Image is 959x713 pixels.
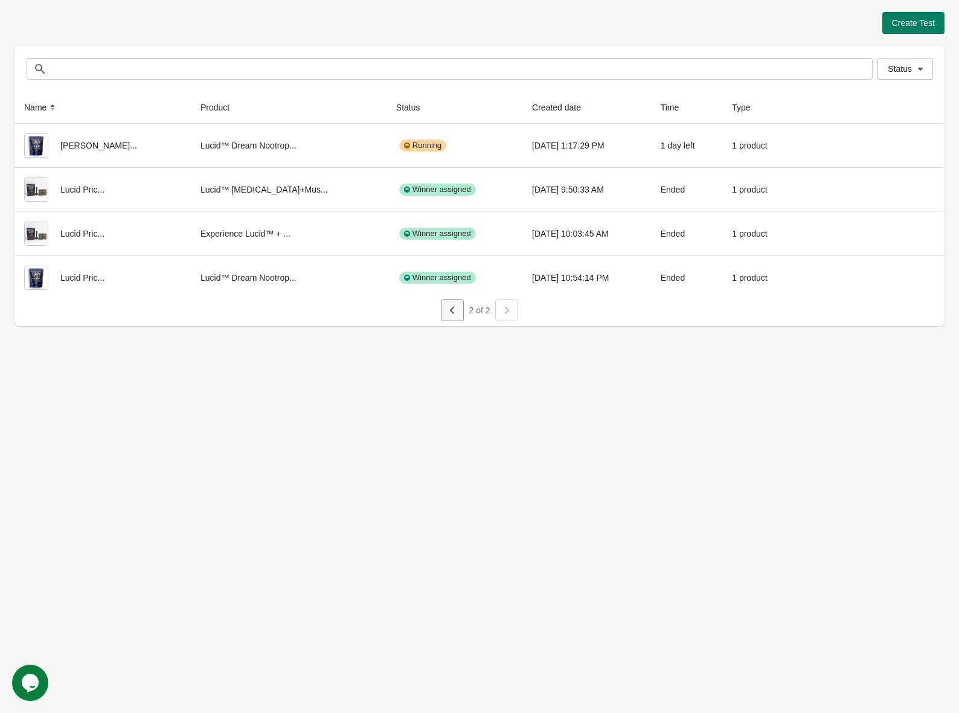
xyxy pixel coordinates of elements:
[661,133,713,158] div: 1 day left
[200,266,377,290] div: Lucid™ Dream Nootrop...
[24,222,181,246] div: Lucid Pric...
[200,177,377,202] div: Lucid™ [MEDICAL_DATA]+Mus...
[24,177,181,202] div: Lucid Pric...
[391,97,437,118] button: Status
[527,97,598,118] button: Created date
[892,18,935,28] span: Create Test
[532,133,641,158] div: [DATE] 1:17:29 PM
[661,222,713,246] div: Ended
[661,266,713,290] div: Ended
[399,139,446,152] div: Running
[882,12,945,34] button: Create Test
[732,133,786,158] div: 1 product
[656,97,696,118] button: Time
[732,266,786,290] div: 1 product
[877,58,933,80] button: Status
[732,177,786,202] div: 1 product
[24,266,181,290] div: Lucid Pric...
[200,133,377,158] div: Lucid™ Dream Nootrop...
[399,272,476,284] div: Winner assigned
[196,97,246,118] button: Product
[399,184,476,196] div: Winner assigned
[532,177,641,202] div: [DATE] 9:50:33 AM
[469,305,490,315] span: 2 of 2
[888,64,912,74] span: Status
[532,222,641,246] div: [DATE] 10:03:45 AM
[727,97,767,118] button: Type
[399,228,476,240] div: Winner assigned
[200,222,377,246] div: Experience Lucid™ + ...
[732,222,786,246] div: 1 product
[12,665,51,701] iframe: chat widget
[24,133,181,158] div: [PERSON_NAME]...
[532,266,641,290] div: [DATE] 10:54:14 PM
[661,177,713,202] div: Ended
[19,97,63,118] button: Name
